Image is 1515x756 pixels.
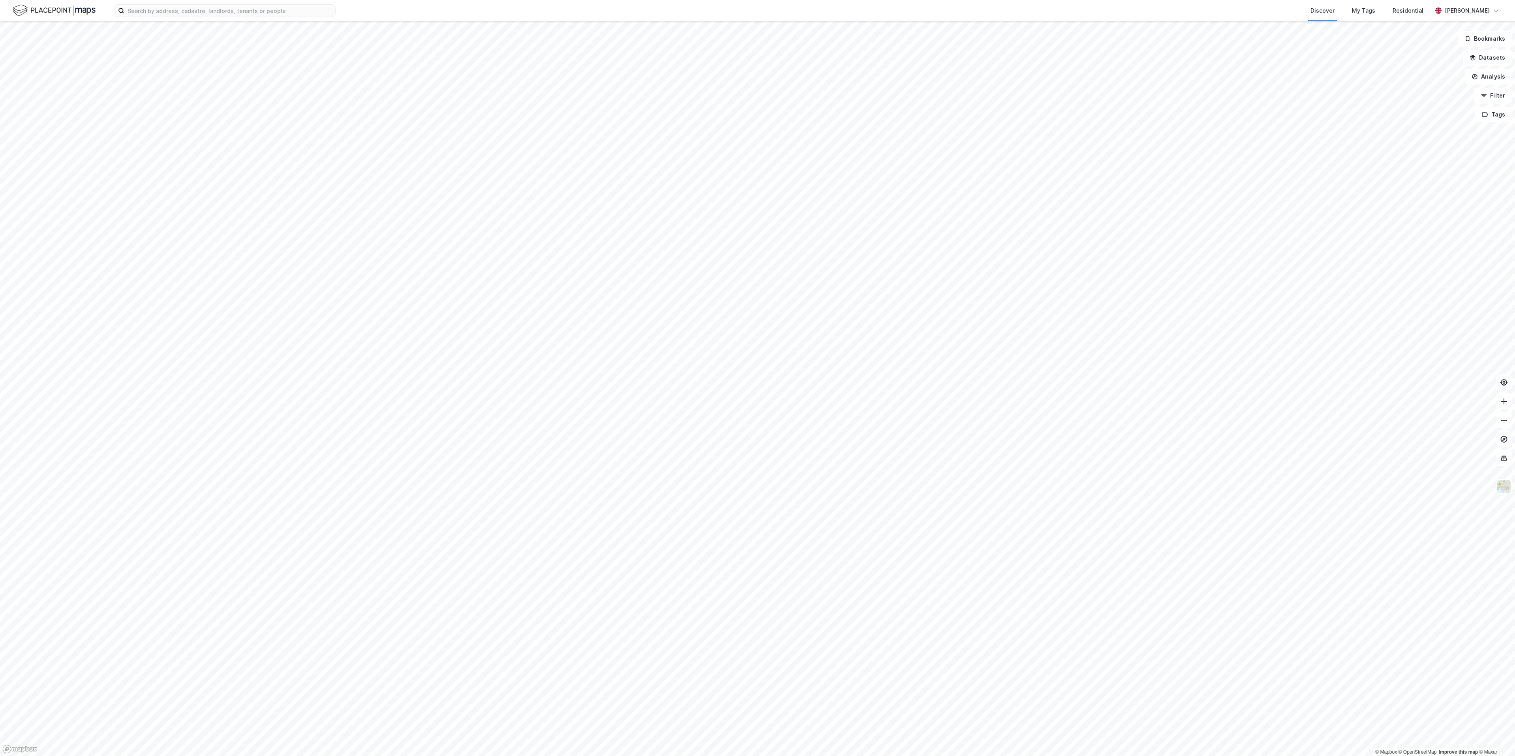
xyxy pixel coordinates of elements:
[1399,749,1437,755] a: OpenStreetMap
[13,4,96,17] img: logo.f888ab2527a4732fd821a326f86c7f29.svg
[1439,749,1478,755] a: Improve this map
[1465,69,1512,85] button: Analysis
[1475,107,1512,122] button: Tags
[124,5,335,17] input: Search by address, cadastre, landlords, tenants or people
[1352,6,1375,15] div: My Tags
[1310,6,1335,15] div: Discover
[1496,479,1511,494] img: Z
[1463,50,1512,66] button: Datasets
[1474,88,1512,103] button: Filter
[1393,6,1423,15] div: Residential
[1458,31,1512,47] button: Bookmarks
[2,745,37,754] a: Mapbox homepage
[1445,6,1490,15] div: [PERSON_NAME]
[1375,749,1397,755] a: Mapbox
[1476,718,1515,756] iframe: Chat Widget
